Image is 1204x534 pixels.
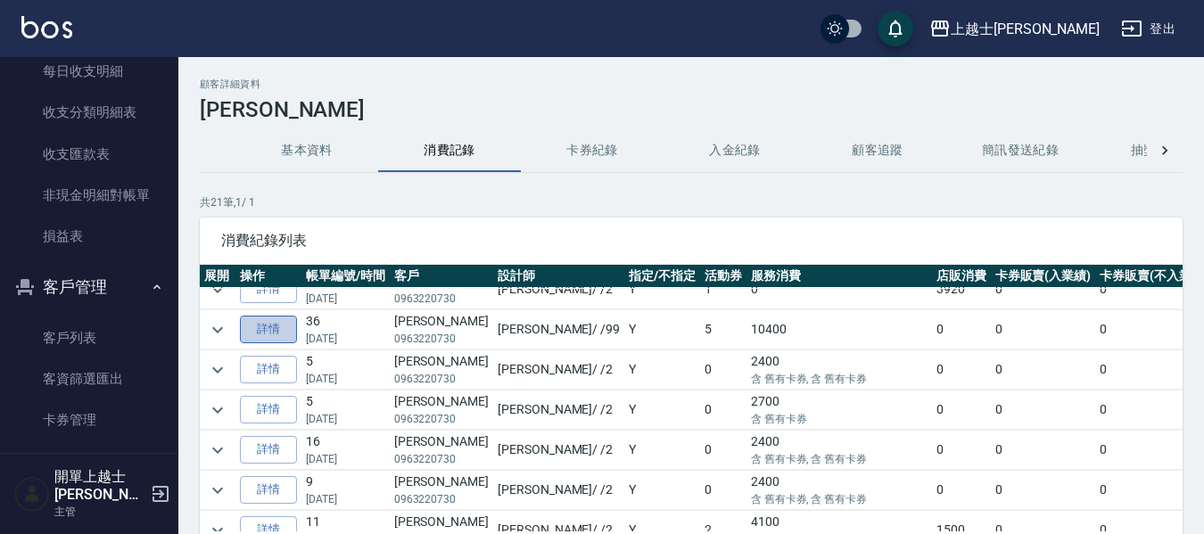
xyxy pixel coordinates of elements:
[7,441,171,482] a: 入金管理
[493,471,624,510] td: [PERSON_NAME] / /2
[1114,12,1183,45] button: 登出
[949,129,1092,172] button: 簡訊發送紀錄
[932,471,991,510] td: 0
[7,317,171,358] a: 客戶列表
[235,265,301,288] th: 操作
[991,390,1096,430] td: 0
[7,51,171,92] a: 每日收支明細
[390,390,493,430] td: [PERSON_NAME]
[493,431,624,470] td: [PERSON_NAME] / /2
[991,471,1096,510] td: 0
[624,265,700,288] th: 指定/不指定
[204,357,231,383] button: expand row
[204,477,231,504] button: expand row
[394,411,489,427] p: 0963220730
[991,431,1096,470] td: 0
[7,216,171,257] a: 損益表
[306,371,385,387] p: [DATE]
[700,431,746,470] td: 0
[991,310,1096,349] td: 0
[664,129,806,172] button: 入金紀錄
[700,265,746,288] th: 活動券
[390,270,493,309] td: [PERSON_NAME]
[54,504,145,520] p: 主管
[624,390,700,430] td: Y
[306,491,385,507] p: [DATE]
[624,350,700,390] td: Y
[390,265,493,288] th: 客戶
[7,264,171,310] button: 客戶管理
[7,134,171,175] a: 收支匯款表
[922,11,1107,47] button: 上越士[PERSON_NAME]
[240,476,297,504] a: 詳情
[751,411,928,427] p: 含 舊有卡券
[951,18,1100,40] div: 上越士[PERSON_NAME]
[700,350,746,390] td: 0
[221,232,1161,250] span: 消費紀錄列表
[301,431,390,470] td: 16
[991,270,1096,309] td: 0
[700,270,746,309] td: 1
[932,270,991,309] td: 3920
[493,350,624,390] td: [PERSON_NAME] / /2
[235,129,378,172] button: 基本資料
[493,265,624,288] th: 設計師
[878,11,913,46] button: save
[493,310,624,349] td: [PERSON_NAME] / /99
[700,471,746,510] td: 0
[301,265,390,288] th: 帳單編號/時間
[240,275,297,303] a: 詳情
[806,129,949,172] button: 顧客追蹤
[240,356,297,383] a: 詳情
[746,471,932,510] td: 2400
[751,491,928,507] p: 含 舊有卡券, 含 舊有卡券
[751,451,928,467] p: 含 舊有卡券, 含 舊有卡券
[240,316,297,343] a: 詳情
[700,390,746,430] td: 0
[624,471,700,510] td: Y
[390,310,493,349] td: [PERSON_NAME]
[301,471,390,510] td: 9
[240,396,297,423] a: 詳情
[306,411,385,427] p: [DATE]
[390,431,493,470] td: [PERSON_NAME]
[394,491,489,507] p: 0963220730
[624,270,700,309] td: Y
[7,175,171,216] a: 非現金明細對帳單
[7,399,171,440] a: 卡券管理
[204,397,231,423] button: expand row
[306,451,385,467] p: [DATE]
[624,310,700,349] td: Y
[394,331,489,347] p: 0963220730
[14,476,50,512] img: Person
[394,371,489,387] p: 0963220730
[932,265,991,288] th: 店販消費
[493,270,624,309] td: [PERSON_NAME] / /2
[301,310,390,349] td: 36
[204,316,231,343] button: expand row
[700,310,746,349] td: 5
[746,310,932,349] td: 10400
[306,331,385,347] p: [DATE]
[200,265,235,288] th: 展開
[394,451,489,467] p: 0963220730
[301,350,390,390] td: 5
[54,468,145,504] h5: 開單上越士[PERSON_NAME]
[390,471,493,510] td: [PERSON_NAME]
[521,129,664,172] button: 卡券紀錄
[301,390,390,430] td: 5
[746,390,932,430] td: 2700
[21,16,72,38] img: Logo
[932,310,991,349] td: 0
[746,270,932,309] td: 0
[240,436,297,464] a: 詳情
[991,265,1096,288] th: 卡券販賣(入業績)
[200,194,1183,210] p: 共 21 筆, 1 / 1
[932,350,991,390] td: 0
[746,431,932,470] td: 2400
[378,129,521,172] button: 消費記錄
[204,276,231,303] button: expand row
[932,431,991,470] td: 0
[624,431,700,470] td: Y
[301,270,390,309] td: 40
